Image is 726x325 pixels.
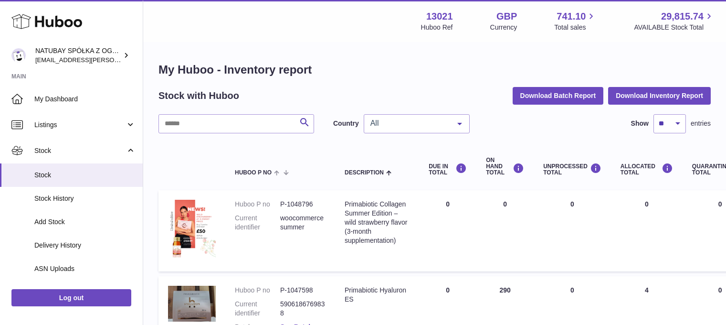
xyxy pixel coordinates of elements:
label: Country [333,119,359,128]
strong: 13021 [426,10,453,23]
dt: Current identifier [235,214,280,232]
div: Currency [490,23,517,32]
span: AVAILABLE Stock Total [634,23,715,32]
div: DUE IN TOTAL [429,163,467,176]
span: 0 [718,200,722,208]
div: Primabiotic Collagen Summer Edition – wild strawberry flavor (3-month supplementation) [345,200,410,245]
span: My Dashboard [34,95,136,104]
span: entries [691,119,711,128]
span: 741.10 [557,10,586,23]
span: Stock [34,146,126,155]
div: ALLOCATED Total [621,163,673,176]
button: Download Inventory Report [608,87,711,104]
dd: 5906186769838 [280,300,326,318]
dt: Current identifier [235,300,280,318]
strong: GBP [496,10,517,23]
dd: P-1048796 [280,200,326,209]
dt: Huboo P no [235,200,280,209]
span: 0 [718,286,722,294]
td: 0 [611,190,683,271]
span: Stock [34,171,136,180]
span: Stock History [34,194,136,203]
a: 29,815.74 AVAILABLE Stock Total [634,10,715,32]
div: Primabiotic Hyaluron ES [345,286,410,304]
span: Description [345,170,384,176]
img: product image [168,200,216,260]
dt: Huboo P no [235,286,280,295]
span: [EMAIL_ADDRESS][PERSON_NAME][DOMAIN_NAME] [35,56,191,64]
dd: P-1047598 [280,286,326,295]
span: Add Stock [34,217,136,227]
h1: My Huboo - Inventory report [158,62,711,77]
span: 29,815.74 [661,10,704,23]
div: Huboo Ref [421,23,453,32]
img: product image [168,286,216,322]
label: Show [631,119,649,128]
div: NATUBAY SPÓŁKA Z OGRANICZONĄ ODPOWIEDZIALNOŚCIĄ [35,46,121,65]
a: 741.10 Total sales [554,10,597,32]
span: Huboo P no [235,170,272,176]
dd: woocommercesummer [280,214,326,232]
td: 0 [419,190,476,271]
button: Download Batch Report [513,87,604,104]
div: ON HAND Total [486,157,524,176]
span: All [368,119,450,128]
span: ASN Uploads [34,264,136,273]
h2: Stock with Huboo [158,89,239,102]
span: Delivery History [34,241,136,250]
td: 0 [476,190,534,271]
span: Listings [34,120,126,130]
div: UNPROCESSED Total [543,163,601,176]
img: kacper.antkowski@natubay.pl [11,48,26,63]
span: Total sales [554,23,597,32]
td: 0 [534,190,611,271]
a: Log out [11,289,131,306]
